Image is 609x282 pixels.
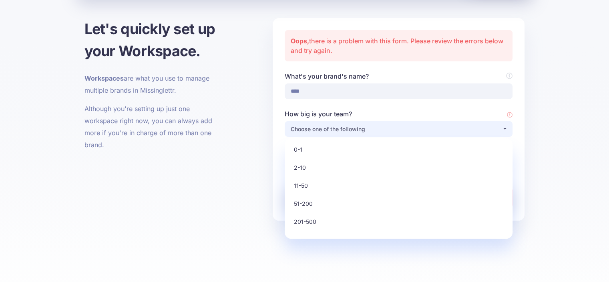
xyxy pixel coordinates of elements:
[294,235,320,245] span: 501-1,000
[294,199,313,209] span: 51-200
[291,124,502,134] div: Choose one of the following
[285,121,513,137] button: Choose one of the following
[294,145,302,154] span: 0-1
[285,71,513,81] label: What's your brand's name?
[84,74,124,82] b: Workspaces
[294,163,306,172] span: 2-10
[84,103,223,151] p: Although you're setting up just one workspace right now, you can always add more if you're in cha...
[294,217,316,227] span: 201-500
[84,72,223,96] p: are what you use to manage multiple brands in Missinglettr.
[291,37,309,45] strong: Oops,
[294,181,308,191] span: 11-50
[285,30,513,61] div: there is a problem with this form. Please review the errors below and try again.
[84,18,223,62] h1: Let's quickly set up your Workspace.
[285,109,513,119] label: How big is your team?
